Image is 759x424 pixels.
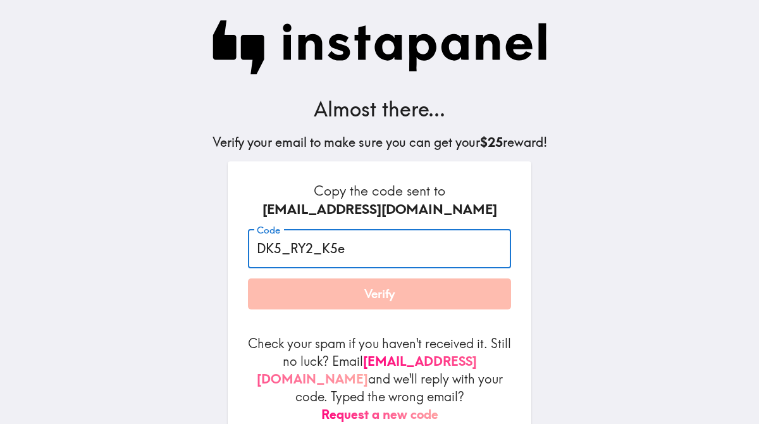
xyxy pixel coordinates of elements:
[213,95,547,123] h3: Almost there...
[248,200,511,219] div: [EMAIL_ADDRESS][DOMAIN_NAME]
[213,20,547,75] img: Instapanel
[257,223,280,237] label: Code
[480,134,503,150] b: $25
[213,134,547,151] h5: Verify your email to make sure you can get your reward!
[248,229,511,268] input: xxx_xxx_xxx
[248,182,511,219] h6: Copy the code sent to
[248,335,511,423] p: Check your spam if you haven't received it. Still no luck? Email and we'll reply with your code. ...
[248,278,511,310] button: Verify
[321,406,438,423] button: Request a new code
[257,353,477,387] a: [EMAIL_ADDRESS][DOMAIN_NAME]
